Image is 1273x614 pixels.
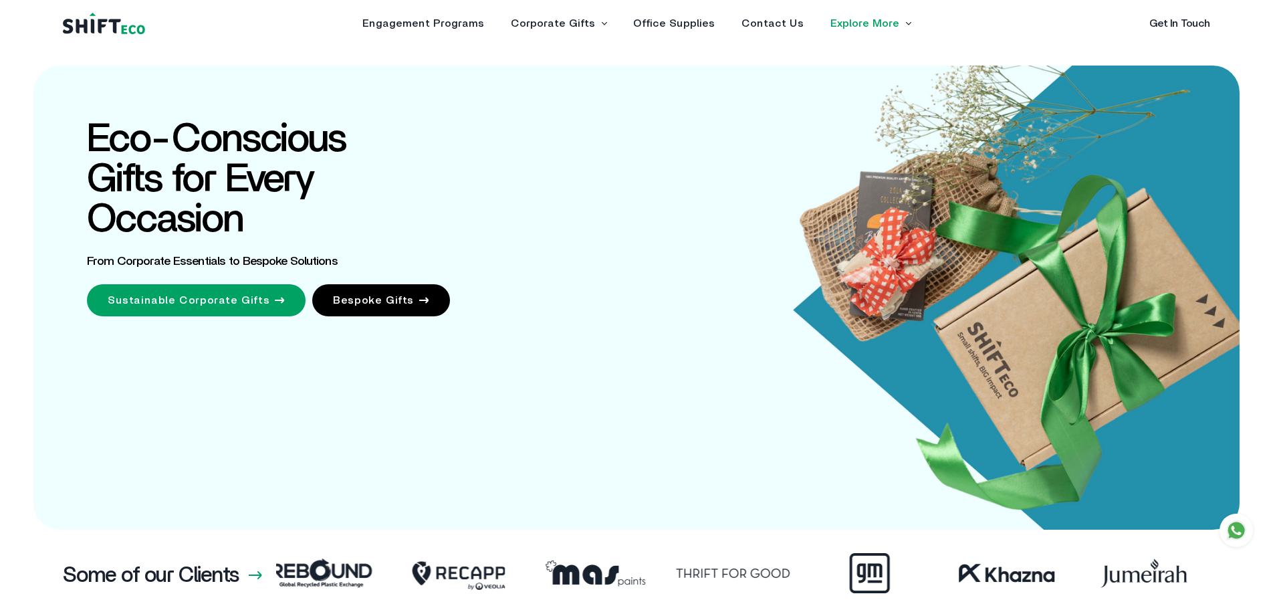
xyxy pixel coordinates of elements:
a: Engagement Programs [362,18,484,29]
img: Frame_49.webp [377,550,514,597]
a: Office Supplies [633,18,715,29]
a: Get In Touch [1149,18,1210,29]
a: Corporate Gifts [511,18,595,29]
img: Frame_42.webp [788,550,925,597]
img: Frame_38.webp [1062,550,1199,597]
span: From Corporate Essentials to Bespoke Solutions [87,255,338,268]
a: Contact Us [741,18,804,29]
img: Frame_66.webp [514,550,651,597]
h3: Some of our Clients [63,565,239,586]
img: Frame_59.webp [925,550,1062,597]
span: Eco-Conscious Gifts for Every Occasion [87,119,346,239]
a: Sustainable Corporate Gifts [87,284,306,316]
a: Bespoke Gifts [312,284,450,316]
a: Explore More [830,18,899,29]
img: Frame_67.webp [651,550,788,597]
img: Frame_5766.webp [240,550,377,597]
